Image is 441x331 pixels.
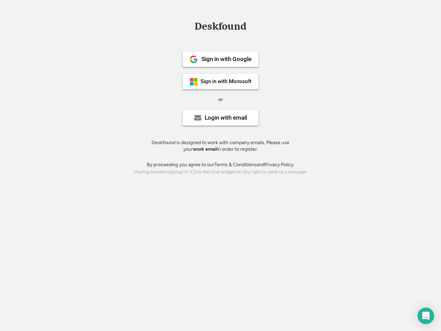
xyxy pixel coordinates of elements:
img: ms-symbollockup_mssymbol_19.png [189,78,198,86]
a: Terms & Conditions [214,162,256,168]
div: Deskfound [191,21,250,32]
div: Sign in with Microsoft [201,79,252,84]
strong: work email [193,146,217,152]
div: Login with email [205,115,247,121]
div: Deskfound is designed to work with company emails. Please use your in order to register. [143,139,298,153]
div: By proceeding you agree to our and [147,161,295,168]
a: Privacy Policy. [264,162,295,168]
div: Sign in with Google [202,56,252,62]
div: or [218,96,223,103]
img: 1024px-Google__G__Logo.svg.png [189,55,198,63]
div: Open Intercom Messenger [418,308,434,324]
